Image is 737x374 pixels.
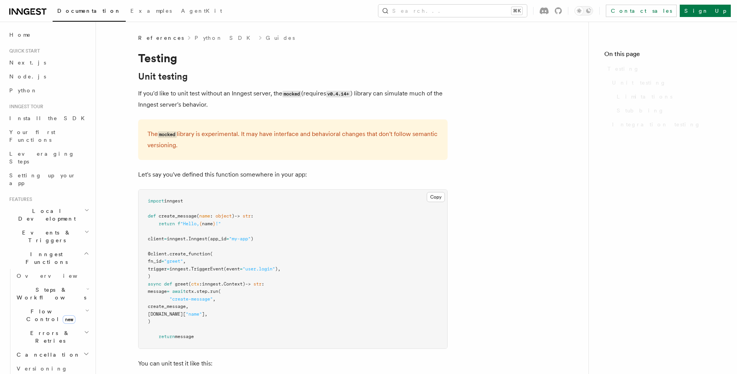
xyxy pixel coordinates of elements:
span: def [164,281,172,287]
a: Unit testing [609,76,722,90]
button: Flow Controlnew [14,304,91,326]
a: Examples [126,2,176,21]
span: References [138,34,184,42]
a: Limitations [614,90,722,104]
span: "user.login" [243,266,275,272]
span: inngest. [169,266,191,272]
span: ( [197,213,199,219]
span: inngest [202,281,221,287]
span: object [215,213,232,219]
a: Stubbing [614,104,722,117]
span: f [178,221,180,226]
a: Node.js [6,70,91,83]
span: : [199,281,202,287]
span: create_function [169,251,210,257]
span: Install the SDK [9,115,89,121]
span: client [148,236,164,241]
span: Python [9,87,38,93]
a: Leveraging Steps [6,147,91,168]
span: "my-app" [229,236,251,241]
span: Inngest Functions [6,250,84,266]
a: AgentKit [176,2,227,21]
span: Your first Functions [9,129,55,143]
button: Steps & Workflows [14,283,91,304]
span: Stubbing [617,107,664,114]
kbd: ⌘K [511,7,522,15]
button: Search...⌘K [378,5,527,17]
span: def [148,213,156,219]
span: Quick start [6,48,40,54]
span: . [186,236,188,241]
span: AgentKit [181,8,222,14]
span: (app_id [207,236,226,241]
button: Events & Triggers [6,226,91,247]
span: @client [148,251,167,257]
span: [DOMAIN_NAME][ [148,311,186,317]
span: return [159,221,175,226]
span: "name" [186,311,202,317]
span: . [194,289,197,294]
button: Cancellation [14,348,91,362]
span: , [183,258,186,264]
span: Events & Triggers [6,229,84,244]
span: Next.js [9,59,46,66]
span: Unit testing [612,79,666,87]
span: Inngest [188,236,207,241]
span: message [148,289,167,294]
a: Next.js [6,56,91,70]
a: Contact sales [606,5,677,17]
span: ], [202,311,207,317]
span: Versioning [17,365,68,372]
span: "create-message" [169,296,213,302]
span: message [175,334,194,339]
span: str [253,281,262,287]
a: Python [6,83,91,97]
span: "greet" [164,258,183,264]
a: Integration testing [609,117,722,131]
span: name [202,221,213,226]
span: = [164,236,167,241]
span: trigger [148,266,167,272]
a: Sign Up [680,5,731,17]
span: = [240,266,243,272]
h4: On this page [604,49,722,62]
p: Let's say you've defined this function somewhere in your app: [138,169,448,180]
span: create_message, [148,304,188,309]
span: Cancellation [14,351,80,359]
span: . [207,289,210,294]
span: inngest [167,236,186,241]
a: Unit testing [138,71,188,82]
span: ctx [191,281,199,287]
span: , [213,296,215,302]
span: run [210,289,218,294]
span: Examples [130,8,172,14]
span: inngest [164,198,183,204]
span: Errors & Retries [14,329,84,345]
span: "Hello, [180,221,199,226]
button: Copy [427,192,445,202]
code: mocked [282,91,301,97]
span: ) [251,236,253,241]
button: Toggle dark mode [575,6,593,15]
span: : [262,281,264,287]
span: Limitations [617,93,672,100]
span: Documentation [57,8,121,14]
span: = [167,289,169,294]
span: . [221,281,224,287]
p: The library is experimental. It may have interface and behavioral changes that don't follow seman... [147,129,438,151]
a: Setting up your app [6,168,91,190]
a: Documentation [53,2,126,22]
a: Your first Functions [6,125,91,147]
span: ) [148,319,150,324]
a: Overview [14,269,91,283]
span: . [167,251,169,257]
span: return [159,334,175,339]
span: str [243,213,251,219]
a: Home [6,28,91,42]
a: Install the SDK [6,111,91,125]
span: Node.js [9,73,46,80]
span: { [199,221,202,226]
a: Python SDK [195,34,255,42]
span: ctx [186,289,194,294]
span: greet [175,281,188,287]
